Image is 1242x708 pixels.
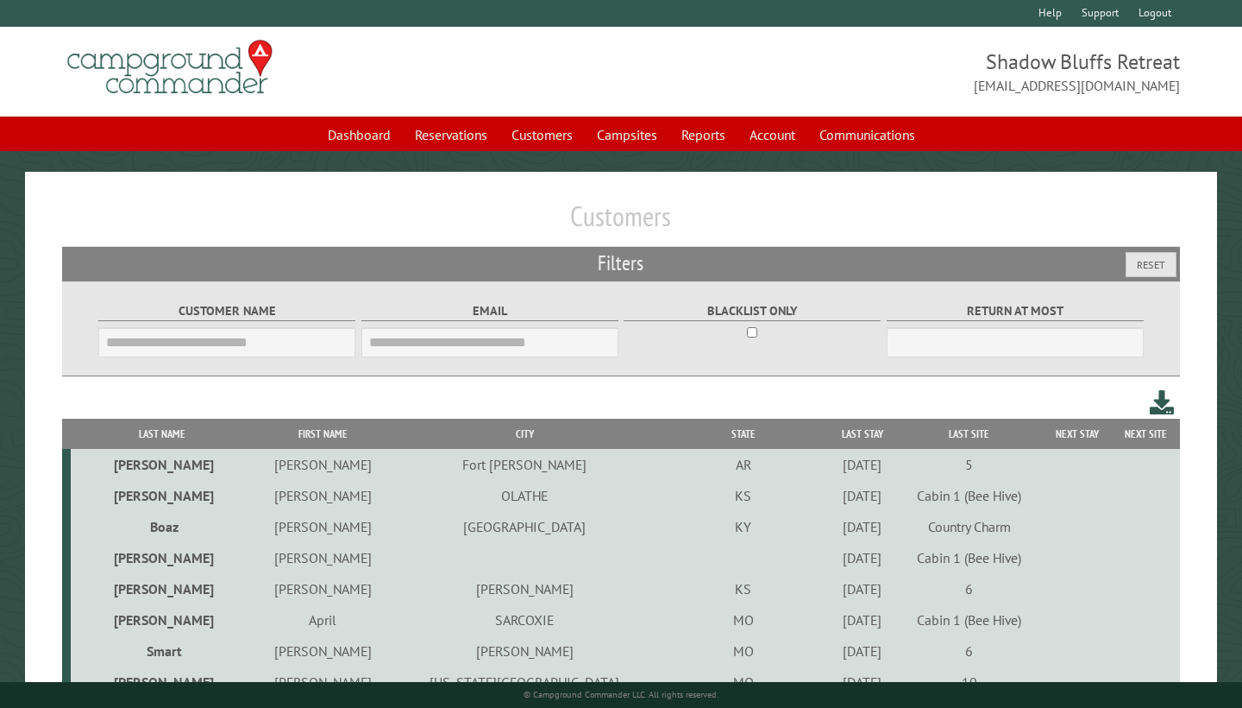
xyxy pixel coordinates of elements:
[656,480,830,511] td: KS
[71,542,253,573] td: [PERSON_NAME]
[1126,252,1176,277] button: Reset
[832,673,892,691] div: [DATE]
[624,301,881,321] label: Blacklist only
[253,419,392,449] th: First Name
[1044,419,1111,449] th: Next Stay
[832,549,892,566] div: [DATE]
[524,689,718,700] small: © Campground Commander LLC. All rights reserved.
[895,511,1044,542] td: Country Charm
[253,635,392,667] td: [PERSON_NAME]
[392,573,656,604] td: [PERSON_NAME]
[392,667,656,698] td: [US_STATE][GEOGRAPHIC_DATA]
[253,573,392,604] td: [PERSON_NAME]
[895,573,1044,604] td: 6
[895,604,1044,635] td: Cabin 1 (Bee Hive)
[71,480,253,511] td: [PERSON_NAME]
[392,604,656,635] td: SARCOXIE
[253,480,392,511] td: [PERSON_NAME]
[656,573,830,604] td: KS
[253,449,392,480] td: [PERSON_NAME]
[71,449,253,480] td: [PERSON_NAME]
[586,118,668,151] a: Campsites
[253,511,392,542] td: [PERSON_NAME]
[832,580,892,597] div: [DATE]
[656,511,830,542] td: KY
[832,487,892,504] div: [DATE]
[62,199,1180,247] h1: Customers
[501,118,583,151] a: Customers
[895,449,1044,480] td: 5
[832,611,892,629] div: [DATE]
[895,667,1044,698] td: 10
[832,518,892,535] div: [DATE]
[832,456,892,473] div: [DATE]
[98,301,355,321] label: Customer Name
[62,247,1180,280] h2: Filters
[361,301,618,321] label: Email
[71,573,253,604] td: [PERSON_NAME]
[62,34,278,101] img: Campground Commander
[656,667,830,698] td: MO
[71,419,253,449] th: Last Name
[656,635,830,667] td: MO
[656,419,830,449] th: State
[392,480,656,511] td: OLATHE
[739,118,806,151] a: Account
[71,635,253,667] td: Smart
[405,118,498,151] a: Reservations
[671,118,736,151] a: Reports
[895,419,1044,449] th: Last Site
[392,449,656,480] td: Fort [PERSON_NAME]
[253,542,392,573] td: [PERSON_NAME]
[830,419,894,449] th: Last Stay
[392,419,656,449] th: City
[656,449,830,480] td: AR
[621,47,1180,96] span: Shadow Bluffs Retreat [EMAIL_ADDRESS][DOMAIN_NAME]
[895,480,1044,511] td: Cabin 1 (Bee Hive)
[317,118,401,151] a: Dashboard
[809,118,925,151] a: Communications
[887,301,1144,321] label: Return at most
[895,635,1044,667] td: 6
[656,604,830,635] td: MO
[1111,419,1180,449] th: Next Site
[832,642,892,660] div: [DATE]
[1150,387,1175,419] a: Download this customer list (.csv)
[895,542,1044,573] td: Cabin 1 (Bee Hive)
[253,604,392,635] td: April
[71,511,253,542] td: Boaz
[392,635,656,667] td: [PERSON_NAME]
[392,511,656,542] td: [GEOGRAPHIC_DATA]
[71,604,253,635] td: [PERSON_NAME]
[71,667,253,698] td: [PERSON_NAME]
[253,667,392,698] td: [PERSON_NAME]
